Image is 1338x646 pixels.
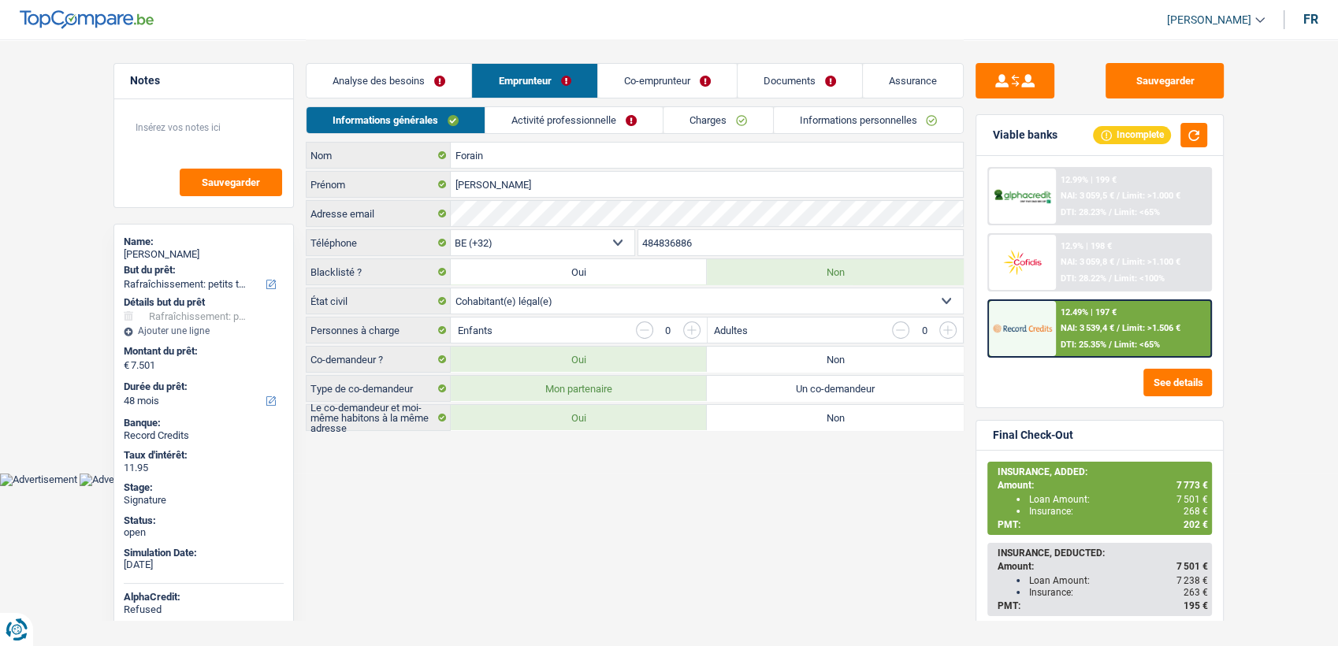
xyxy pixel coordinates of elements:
span: / [1109,340,1112,350]
span: 7 501 € [1176,561,1207,572]
div: 0 [917,325,931,336]
a: Emprunteur [472,64,597,98]
a: Informations générales [307,107,485,133]
label: But du prêt: [124,264,281,277]
button: Sauvegarder [1106,63,1224,98]
div: Ajouter une ligne [124,325,284,336]
div: Banque: [124,417,284,429]
div: Loan Amount: [1028,494,1207,505]
label: Enfants [457,325,492,336]
div: PMT: [997,600,1207,611]
span: DTI: 28.22% [1061,273,1106,284]
div: Refused [124,603,284,616]
div: AlphaCredit: [124,591,284,603]
span: / [1117,257,1120,267]
label: État civil [307,288,451,314]
span: Limit: <65% [1114,207,1160,217]
label: Non [707,347,963,372]
span: NAI: 3 059,5 € [1061,191,1114,201]
label: Non [707,259,963,284]
label: Un co-demandeur [707,376,963,401]
label: Montant du prêt: [124,345,281,358]
span: 268 € [1183,506,1207,517]
span: / [1109,273,1112,284]
a: Activité professionnelle [485,107,663,133]
label: Blacklisté ? [307,259,451,284]
span: Limit: >1.100 € [1122,257,1180,267]
span: Limit: <65% [1114,340,1160,350]
span: Limit: <100% [1114,273,1165,284]
div: Record Credits [124,429,284,442]
h5: Notes [130,74,277,87]
span: Limit: >1.000 € [1122,191,1180,201]
div: Final Check-Out [992,429,1072,442]
span: 7 501 € [1176,494,1207,505]
span: NAI: 3 539,4 € [1061,323,1114,333]
label: Le co-demandeur et moi-même habitons à la même adresse [307,405,451,430]
div: Signature [124,494,284,507]
a: Informations personnelles [774,107,964,133]
label: Type de co-demandeur [307,376,451,401]
div: Status: [124,514,284,527]
label: Co-demandeur ? [307,347,451,372]
span: 7 773 € [1176,480,1207,491]
label: Téléphone [307,230,451,255]
div: open [124,526,284,539]
div: INSURANCE, ADDED: [997,466,1207,477]
label: Durée du prêt: [124,381,281,393]
label: Prénom [307,172,451,197]
span: 263 € [1183,587,1207,598]
span: Sauvegarder [202,177,260,187]
input: 401020304 [638,230,964,255]
div: Stage: [124,481,284,494]
div: [PERSON_NAME] [124,248,284,261]
div: Viable banks [992,128,1057,142]
span: 202 € [1183,519,1207,530]
a: Co-emprunteur [598,64,737,98]
label: Adresse email [307,201,451,226]
div: Détails but du prêt [124,296,284,309]
span: / [1109,207,1112,217]
span: NAI: 3 059,8 € [1061,257,1114,267]
a: Analyse des besoins [307,64,471,98]
span: / [1117,323,1120,333]
span: € [124,359,129,372]
div: INSURANCE, DEDUCTED: [997,548,1207,559]
div: Incomplete [1093,126,1171,143]
label: Mon partenaire [451,376,707,401]
div: 0 [661,325,675,336]
div: Name: [124,236,284,248]
label: Non [707,405,963,430]
a: Documents [738,64,862,98]
label: Nom [307,143,451,168]
div: PMT: [997,519,1207,530]
button: See details [1143,369,1212,396]
span: [PERSON_NAME] [1167,13,1251,27]
span: DTI: 28.23% [1061,207,1106,217]
div: [DATE] [124,559,284,571]
div: Amount: [997,561,1207,572]
div: 12.9% | 198 € [1061,241,1112,251]
div: Taux d'intérêt: [124,449,284,462]
div: 12.49% | 197 € [1061,307,1117,317]
img: TopCompare Logo [20,10,154,29]
div: 12.99% | 199 € [1061,175,1117,185]
img: AlphaCredit [993,187,1051,206]
span: 7 238 € [1176,575,1207,586]
span: / [1117,191,1120,201]
img: Advertisement [80,473,157,486]
label: Adultes [714,325,748,336]
div: Insurance: [1028,587,1207,598]
div: fr [1303,12,1318,27]
img: Cofidis [993,247,1051,277]
div: 11.95 [124,462,284,474]
span: Limit: >1.506 € [1122,323,1180,333]
label: Oui [451,405,707,430]
span: DTI: 25.35% [1061,340,1106,350]
button: Sauvegarder [180,169,282,196]
label: Oui [451,347,707,372]
a: Charges [663,107,773,133]
a: [PERSON_NAME] [1154,7,1265,33]
div: Amount: [997,480,1207,491]
div: Loan Amount: [1028,575,1207,586]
